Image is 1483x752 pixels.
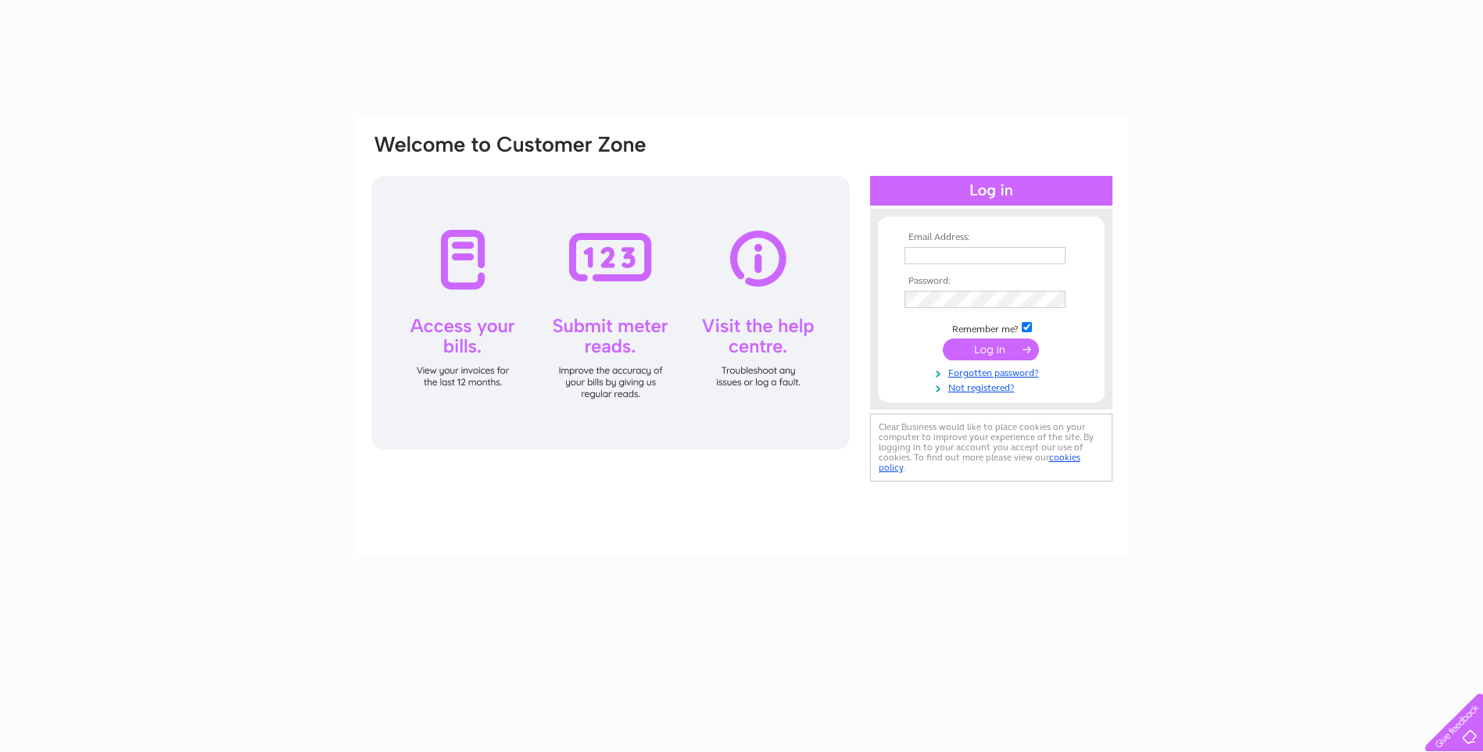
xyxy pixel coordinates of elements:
[943,338,1039,360] input: Submit
[904,379,1082,394] a: Not registered?
[901,232,1082,243] th: Email Address:
[904,364,1082,379] a: Forgotten password?
[901,276,1082,287] th: Password:
[870,414,1112,482] div: Clear Business would like to place cookies on your computer to improve your experience of the sit...
[879,452,1080,473] a: cookies policy
[901,320,1082,335] td: Remember me?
